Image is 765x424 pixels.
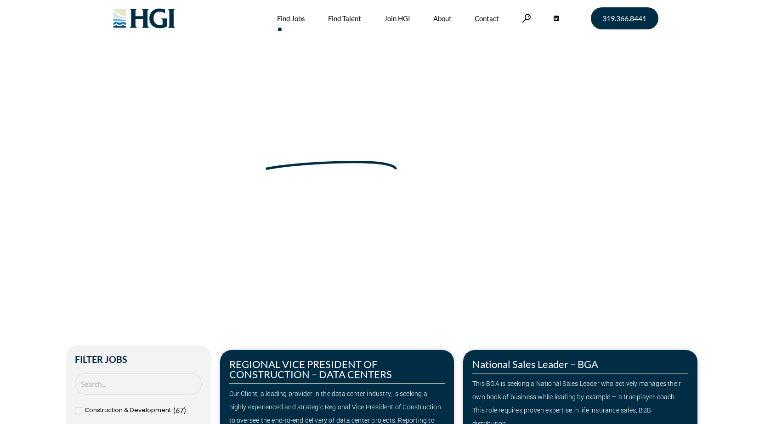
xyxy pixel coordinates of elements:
[125,178,163,187] span: »
[176,406,184,414] span: 67
[173,406,176,414] span: (
[229,358,392,380] a: REGIONAL VICE PRESIDENT OF CONSTRUCTION – DATA CENTERS
[184,406,186,414] span: )
[264,135,399,165] span: Next Move
[522,14,531,23] a: Search
[602,15,646,22] span: 319.366.8441
[591,7,658,29] a: 319.366.8441
[472,358,598,370] a: National Sales Leader – BGA
[75,355,202,364] h2: Filter Jobs
[85,404,171,417] span: Construction & Development
[148,178,163,187] span: Jobs
[125,134,258,167] span: Make Your
[75,373,202,395] input: Search Job
[125,178,145,187] a: Home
